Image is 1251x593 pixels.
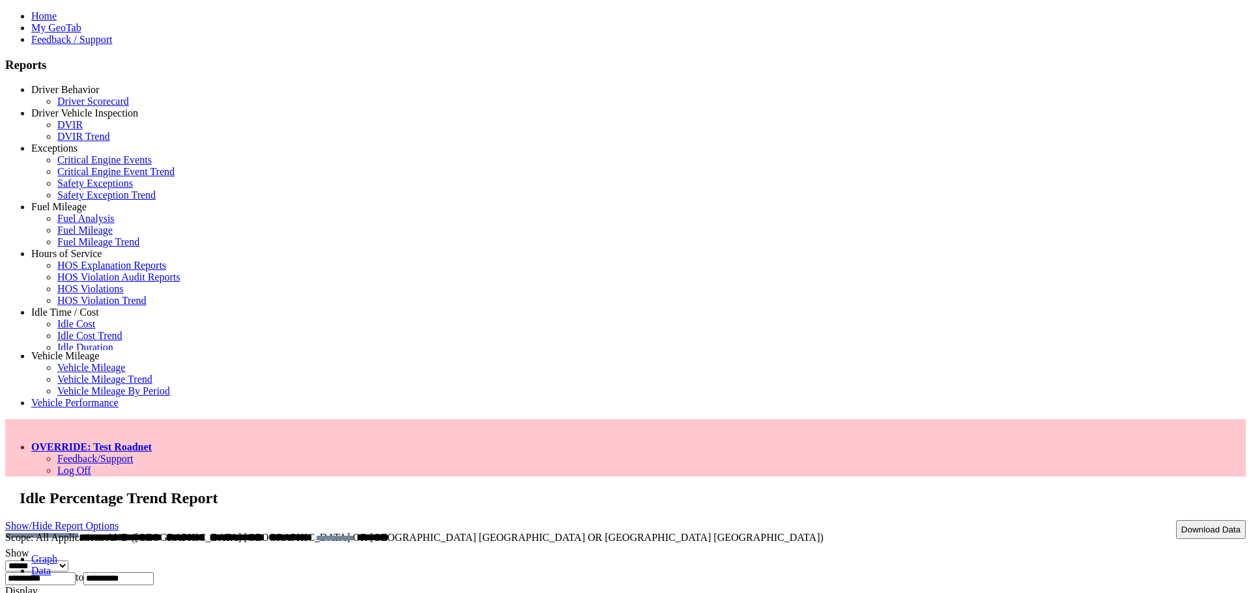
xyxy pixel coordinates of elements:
a: Home [31,10,57,21]
label: Show [5,547,29,559]
span: to [76,572,83,583]
a: Driver Scorecard [57,96,129,107]
a: Feedback/Support [57,453,133,464]
a: Idle Cost [57,318,95,329]
span: Scope: All Applications AND ([GEOGRAPHIC_DATA] [GEOGRAPHIC_DATA] OR [GEOGRAPHIC_DATA] [GEOGRAPHIC... [5,532,824,543]
h3: Reports [5,58,1246,72]
a: HOS Violation Trend [57,295,147,306]
a: Driver Behavior [31,84,99,95]
a: DVIR Trend [57,131,109,142]
a: OVERRIDE: Test Roadnet [31,441,152,452]
a: Fuel Mileage [57,225,113,236]
a: Idle Time / Cost [31,307,99,318]
a: Feedback / Support [31,34,112,45]
a: Data [31,565,51,576]
a: Exceptions [31,143,78,154]
h2: Idle Percentage Trend Report [20,490,1246,507]
a: Idle Duration [57,342,113,353]
a: Fuel Mileage Trend [57,236,139,247]
a: Show/Hide Report Options [5,517,119,534]
button: Download Data [1176,520,1246,539]
a: Critical Engine Event Trend [57,166,175,177]
a: Fuel Analysis [57,213,115,224]
a: Log Off [57,465,91,476]
a: HOS Violations [57,283,123,294]
a: HOS Violation Audit Reports [57,271,180,283]
a: Graph [31,553,57,564]
a: Vehicle Mileage [31,350,99,361]
a: Vehicle Performance [31,397,119,408]
a: DVIR [57,119,83,130]
a: Fuel Mileage [31,201,87,212]
a: Critical Engine Events [57,154,152,165]
a: HOS Explanation Reports [57,260,166,271]
a: Driver Vehicle Inspection [31,107,138,118]
a: Hours of Service [31,248,102,259]
a: Vehicle Mileage [57,362,125,373]
a: Safety Exception Trend [57,189,156,200]
a: Vehicle Mileage Trend [57,374,152,385]
a: Safety Exceptions [57,178,133,189]
a: Idle Cost Trend [57,330,122,341]
a: Vehicle Mileage By Period [57,385,170,396]
a: My GeoTab [31,22,81,33]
